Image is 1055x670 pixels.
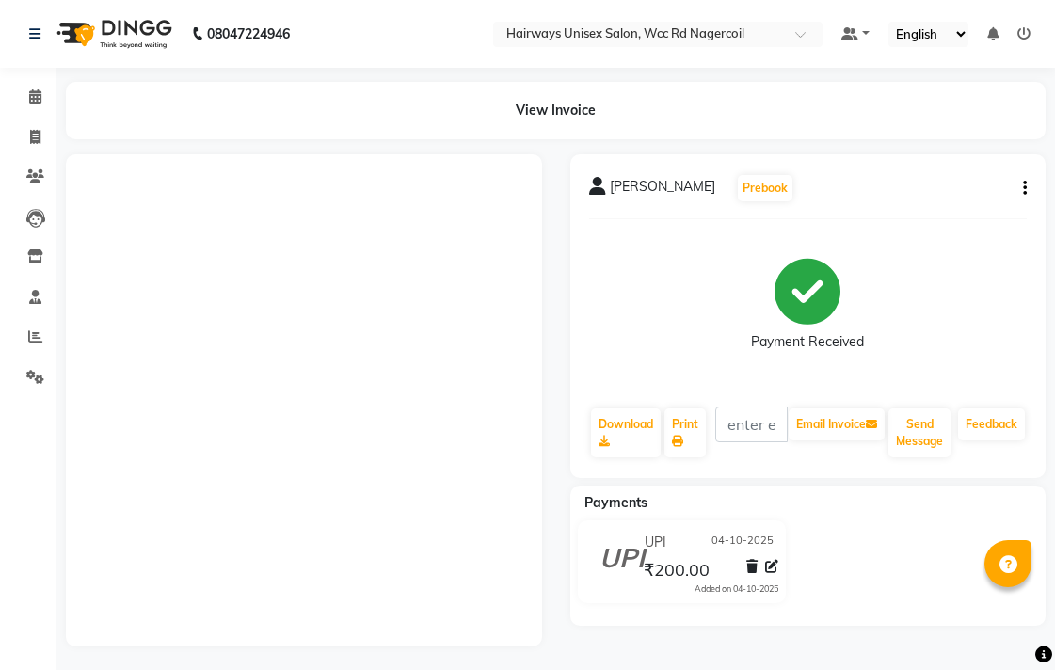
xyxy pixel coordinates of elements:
span: 04-10-2025 [711,533,774,552]
span: ₹200.00 [644,559,710,585]
span: Payments [584,494,647,511]
div: View Invoice [66,82,1046,139]
span: [PERSON_NAME] [610,177,715,203]
button: Prebook [738,175,792,201]
button: Email Invoice [789,408,885,440]
a: Feedback [958,408,1025,440]
span: UPI [645,533,666,552]
input: enter email [715,407,789,442]
a: Print [664,408,706,457]
iframe: chat widget [976,595,1036,651]
div: Added on 04-10-2025 [695,582,778,596]
img: logo [48,8,177,60]
div: Payment Received [751,332,864,352]
b: 08047224946 [207,8,290,60]
button: Send Message [888,408,951,457]
a: Download [591,408,661,457]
